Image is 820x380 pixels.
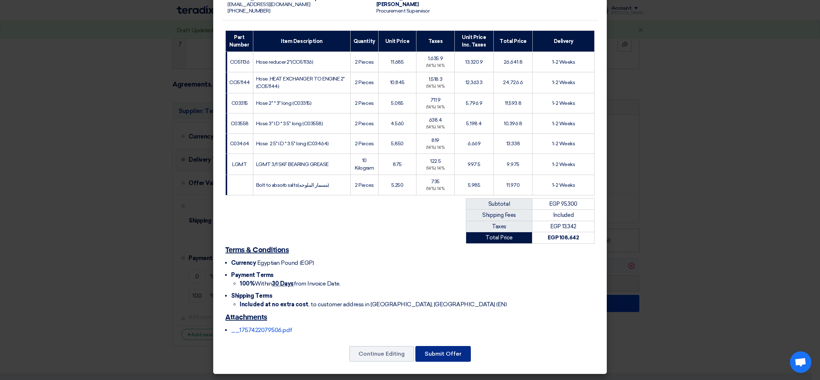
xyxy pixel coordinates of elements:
[419,84,452,90] div: (14%) 14%
[533,31,595,52] th: Delivery
[355,79,374,86] span: 2 Pieces
[355,121,374,127] span: 2 Pieces
[466,100,483,106] span: 5,796.9
[466,221,532,232] td: Taxes
[226,113,253,134] td: C03558
[391,100,404,106] span: 5,085
[226,154,253,175] td: LGMT
[355,100,374,106] span: 2 Pieces
[228,1,311,8] span: [EMAIL_ADDRESS][DOMAIN_NAME]
[506,182,519,188] span: 11,970
[419,145,452,151] div: (14%) 14%
[428,55,443,62] span: 1,635.9
[393,161,402,167] span: 875
[391,121,404,127] span: 4,560
[548,234,579,241] strong: EGP 108,642
[493,31,533,52] th: Total Price
[355,141,374,147] span: 2 Pieces
[465,79,483,86] span: 12,363.3
[466,210,532,221] td: Shipping Fees
[391,141,404,147] span: 5,850
[240,280,255,287] strong: 100%
[231,272,274,278] span: Payment Terms
[256,100,312,106] span: Hose 2" * 3" long (C03315)
[431,137,439,143] span: 819
[419,186,452,192] div: (14%) 14%
[231,259,256,266] span: Currency
[228,8,270,14] span: [PHONE_NUMBER]
[503,79,523,86] span: 24,726.6
[240,300,595,309] li: , to customer address in [GEOGRAPHIC_DATA], [GEOGRAPHIC_DATA] (EN)
[256,161,329,167] span: LGMT 3/1 SKF BEARING GREASE
[552,100,575,106] span: 1-2 Weeks
[349,346,414,362] button: Continue Editing
[376,8,429,14] span: Procurement Supervisor
[468,141,481,147] span: 6,669
[429,117,442,123] span: 638.4
[416,31,455,52] th: Taxes
[256,182,329,188] span: Bolt to absorb salts(مسمار الملوحه)
[231,327,292,333] a: __1757422079506.pdf
[429,76,442,82] span: 1,518.3
[504,59,522,65] span: 26,641.8
[419,63,452,69] div: (14%) 14%
[504,121,522,127] span: 10,396.8
[468,161,480,167] span: 997.5
[390,79,405,86] span: 10,845
[552,121,575,127] span: 1-2 Weeks
[257,259,314,266] span: Egyptian Pound (EGP)
[256,76,345,89] span: Hose ,HEAT EXCHANGER TO ENGINE 2"(CO51144)
[552,59,575,65] span: 1-2 Weeks
[532,198,594,210] td: EGP 95,300
[226,93,253,113] td: C03315
[552,161,575,167] span: 1-2 Weeks
[505,100,521,106] span: 11,593.8
[419,166,452,172] div: (14%) 14%
[790,351,811,373] div: Open chat
[430,97,441,103] span: 711.9
[391,59,404,65] span: 11,685
[506,141,520,147] span: 13,338
[465,59,483,65] span: 13,320.9
[466,121,482,127] span: 5,198.4
[455,31,493,52] th: Unit Price Inc. Taxes
[419,104,452,111] div: (14%) 14%
[468,182,480,188] span: 5,985
[507,161,519,167] span: 9,975
[419,125,452,131] div: (14%) 14%
[552,141,575,147] span: 1-2 Weeks
[550,223,576,230] span: EGP 13,342
[466,198,532,210] td: Subtotal
[355,182,374,188] span: 2 Pieces
[256,59,313,65] span: Hose reducer 2"(CO51136)
[552,182,575,188] span: 1-2 Weeks
[355,59,374,65] span: 2 Pieces
[376,1,419,8] span: [PERSON_NAME]
[253,31,351,52] th: Item Description
[552,79,575,86] span: 1-2 Weeks
[415,346,471,362] button: Submit Offer
[391,182,404,188] span: 5,250
[226,133,253,154] td: C03464
[226,52,253,72] td: CO51136
[378,31,416,52] th: Unit Price
[225,314,267,321] u: Attachments
[226,72,253,93] td: CO51144
[466,232,532,244] td: Total Price
[226,31,253,52] th: Part Number
[272,280,294,287] u: 30 Days
[553,212,573,218] span: Included
[240,301,308,308] strong: Included at no extra cost
[431,179,440,185] span: 735
[430,158,441,164] span: 122.5
[256,141,329,147] span: Hose 2.5" I.D * 3.5" long (C03464)
[351,31,378,52] th: Quantity
[231,292,272,299] span: Shipping Terms
[256,121,323,127] span: Hose 3" I.D * 3.5" long (C03558)
[225,247,289,254] u: Terms & Conditions
[355,157,374,171] span: 10 Kilogram
[240,280,340,287] span: Within from Invoice Date.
